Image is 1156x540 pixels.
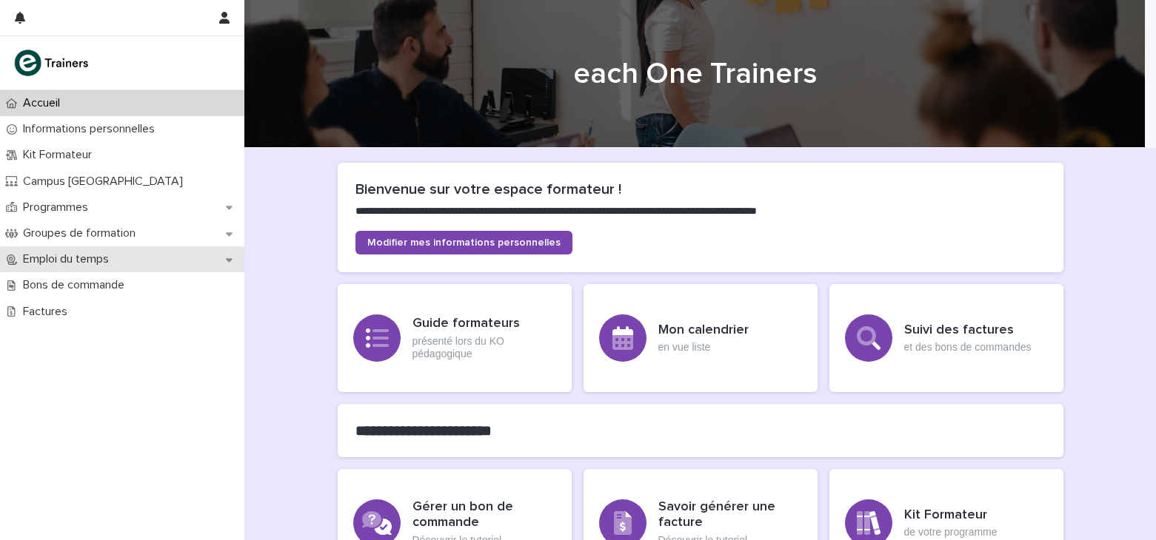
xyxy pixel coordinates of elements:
[17,226,147,240] p: Groupes de formation
[904,323,1032,339] h3: Suivi des factures
[17,305,79,319] p: Factures
[904,507,998,524] h3: Kit Formateur
[584,284,818,392] a: Mon calendrieren vue liste
[658,341,749,354] p: en vue liste
[338,284,572,392] a: Guide formateursprésenté lors du KO pédagogique
[367,237,561,248] span: Modifier mes informations personnelles
[17,148,104,162] p: Kit Formateur
[17,200,100,215] p: Programmes
[355,180,1046,198] h2: Bienvenue sur votre espace formateur !
[658,499,802,531] h3: Savoir générer une facture
[12,48,93,78] img: K0CqGN7SDeD6s4JG8KQk
[829,284,1063,392] a: Suivi des factureset des bons de commandes
[904,341,1032,354] p: et des bons de commandes
[355,231,572,254] a: Modifier mes informations personnelles
[332,56,1058,92] h1: each One Trainers
[658,323,749,339] h3: Mon calendrier
[17,96,72,110] p: Accueil
[17,175,195,189] p: Campus [GEOGRAPHIC_DATA]
[412,335,556,360] p: présenté lors du KO pédagogique
[17,252,121,266] p: Emploi du temps
[17,278,136,292] p: Bons de commande
[412,316,556,332] h3: Guide formateurs
[17,122,167,136] p: Informations personnelles
[412,499,556,531] h3: Gérer un bon de commande
[904,526,998,539] p: de votre programme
